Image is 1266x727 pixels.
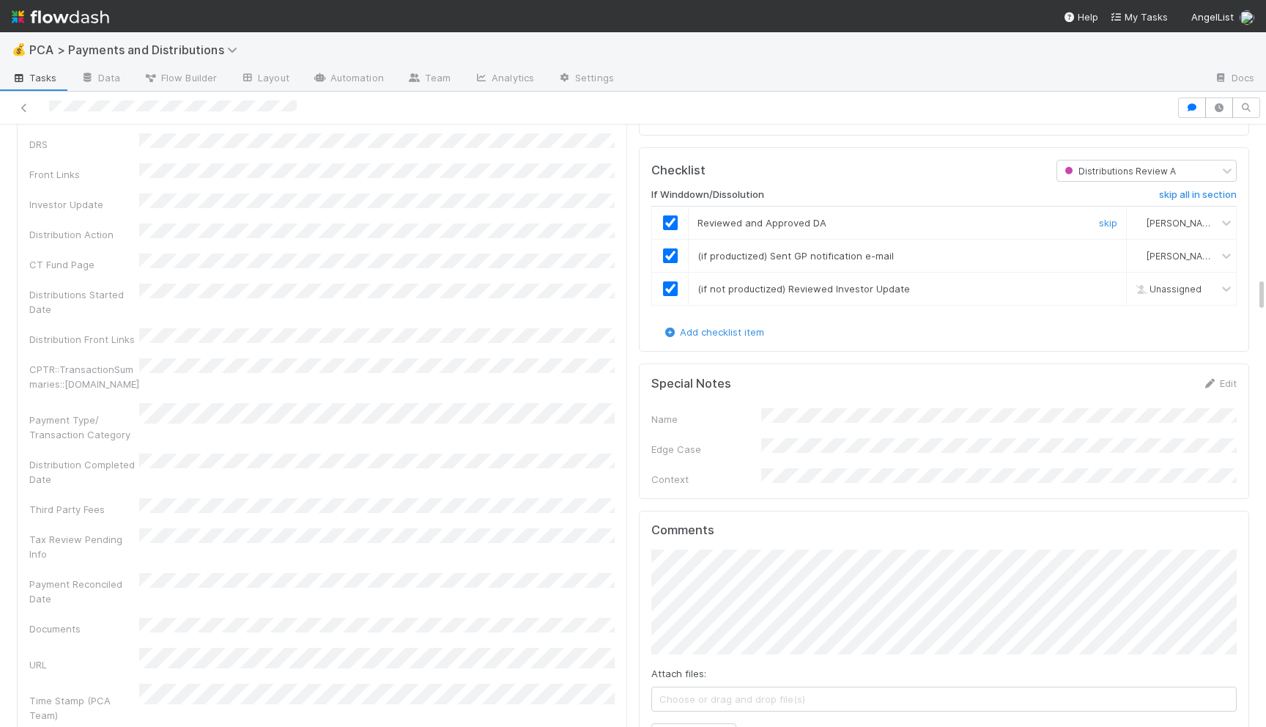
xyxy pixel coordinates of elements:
[1202,67,1266,91] a: Docs
[697,283,910,295] span: (if not productized) Reviewed Investor Update
[29,621,139,636] div: Documents
[651,412,761,427] div: Name
[12,43,26,56] span: 💰
[29,362,139,391] div: CPTR::TransactionSummaries::[DOMAIN_NAME]
[1110,11,1168,23] span: My Tasks
[29,332,139,347] div: Distribution Front Links
[651,666,706,681] label: Attach files:
[1133,217,1144,229] img: avatar_ad9da010-433a-4b4a-a484-836c288de5e1.png
[29,197,139,212] div: Investor Update
[29,167,139,182] div: Front Links
[1147,218,1218,229] span: [PERSON_NAME]
[29,137,139,152] div: DRS
[29,532,139,561] div: Tax Review Pending Info
[651,472,761,487] div: Context
[29,287,139,317] div: Distributions Started Date
[651,442,761,457] div: Edge Case
[144,70,217,85] span: Flow Builder
[29,413,139,442] div: Payment Type/ Transaction Category
[396,67,462,91] a: Team
[651,189,764,201] h6: If Winddown/Dissolution
[1132,284,1202,295] span: Unassigned
[651,523,1237,538] h5: Comments
[1159,189,1237,207] a: skip all in section
[29,693,139,723] div: Time Stamp (PCA Team)
[229,67,301,91] a: Layout
[1133,250,1144,262] img: avatar_ad9da010-433a-4b4a-a484-836c288de5e1.png
[29,657,139,672] div: URL
[69,67,132,91] a: Data
[29,502,139,517] div: Third Party Fees
[546,67,626,91] a: Settings
[29,43,245,57] span: PCA > Payments and Distributions
[662,326,764,338] a: Add checklist item
[12,4,109,29] img: logo-inverted-e16ddd16eac7371096b0.svg
[29,257,139,272] div: CT Fund Page
[652,687,1236,711] span: Choose or drag and drop file(s)
[29,457,139,487] div: Distribution Completed Date
[1062,165,1176,176] span: Distributions Review A
[1191,11,1234,23] span: AngelList
[462,67,546,91] a: Analytics
[1063,10,1098,24] div: Help
[132,67,229,91] a: Flow Builder
[651,377,731,391] h5: Special Notes
[651,163,706,178] h5: Checklist
[29,577,139,606] div: Payment Reconciled Date
[1099,217,1117,229] a: skip
[1202,377,1237,389] a: Edit
[1147,251,1218,262] span: [PERSON_NAME]
[301,67,396,91] a: Automation
[12,70,57,85] span: Tasks
[29,227,139,242] div: Distribution Action
[1159,189,1237,201] h6: skip all in section
[1240,10,1254,25] img: avatar_ad9da010-433a-4b4a-a484-836c288de5e1.png
[697,250,894,262] span: (if productized) Sent GP notification e-mail
[697,217,826,229] span: Reviewed and Approved DA
[1110,10,1168,24] a: My Tasks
